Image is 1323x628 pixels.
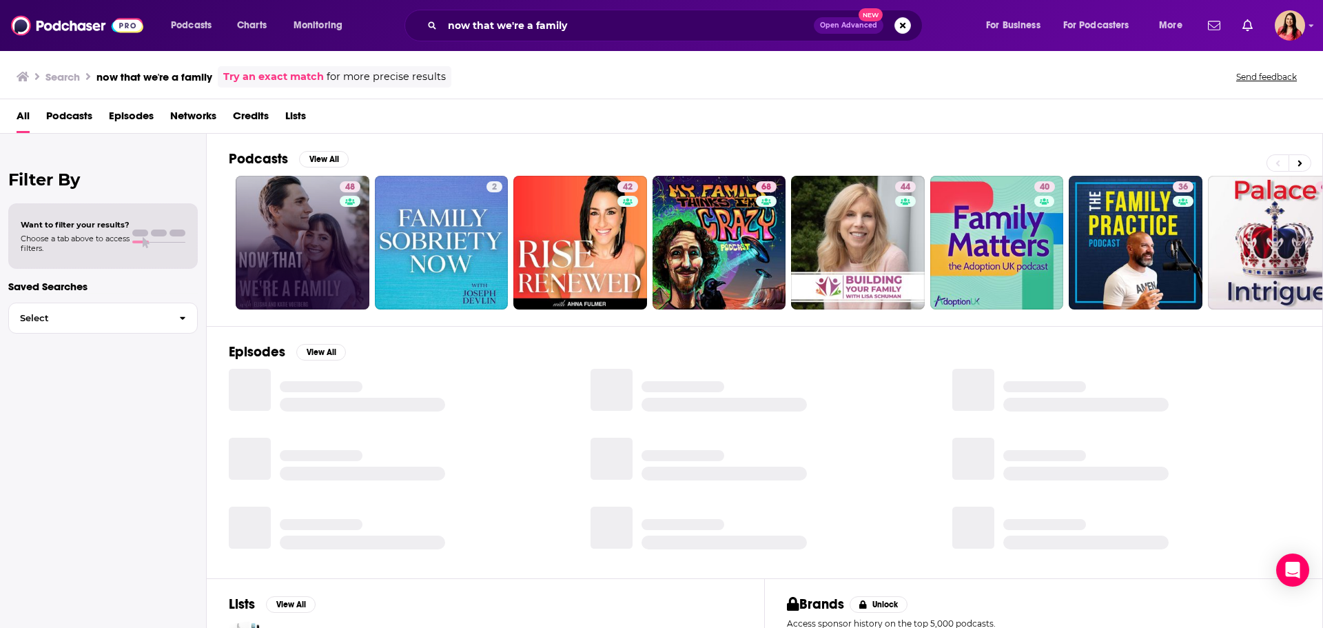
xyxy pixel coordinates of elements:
[327,69,446,85] span: for more precise results
[901,181,910,194] span: 44
[1178,181,1188,194] span: 36
[229,596,316,613] a: ListsView All
[229,596,255,613] h2: Lists
[11,12,143,39] img: Podchaser - Follow, Share and Rate Podcasts
[296,344,346,361] button: View All
[345,181,355,194] span: 48
[8,280,198,293] p: Saved Searches
[266,596,316,613] button: View All
[756,181,777,192] a: 68
[294,16,342,35] span: Monitoring
[228,14,275,37] a: Charts
[1149,14,1200,37] button: open menu
[986,16,1040,35] span: For Business
[8,303,198,334] button: Select
[653,176,786,310] a: 68
[229,343,285,361] h2: Episodes
[1034,181,1055,192] a: 40
[45,70,80,83] h3: Search
[233,105,269,133] a: Credits
[8,170,198,190] h2: Filter By
[895,181,916,192] a: 44
[418,10,936,41] div: Search podcasts, credits, & more...
[299,151,349,168] button: View All
[1063,16,1129,35] span: For Podcasters
[171,16,212,35] span: Podcasts
[229,343,346,361] a: EpisodesView All
[340,181,360,192] a: 48
[761,181,771,194] span: 68
[787,596,844,613] h2: Brands
[284,14,360,37] button: open menu
[492,181,497,194] span: 2
[161,14,229,37] button: open menu
[21,234,130,253] span: Choose a tab above to access filters.
[623,181,633,194] span: 42
[170,105,216,133] a: Networks
[820,22,877,29] span: Open Advanced
[1275,10,1305,41] button: Show profile menu
[859,8,883,21] span: New
[236,176,369,310] a: 48
[850,596,908,613] button: Unlock
[96,70,212,83] h3: now that we're a family
[17,105,30,133] a: All
[1069,176,1202,310] a: 36
[46,105,92,133] a: Podcasts
[1275,10,1305,41] span: Logged in as michelle.weinfurt
[1159,16,1182,35] span: More
[1276,554,1309,587] div: Open Intercom Messenger
[930,176,1064,310] a: 40
[229,150,349,168] a: PodcastsView All
[791,176,925,310] a: 44
[237,16,267,35] span: Charts
[1202,14,1226,37] a: Show notifications dropdown
[223,69,324,85] a: Try an exact match
[976,14,1058,37] button: open menu
[285,105,306,133] a: Lists
[442,14,814,37] input: Search podcasts, credits, & more...
[1054,14,1149,37] button: open menu
[1232,71,1301,83] button: Send feedback
[1275,10,1305,41] img: User Profile
[109,105,154,133] a: Episodes
[486,181,502,192] a: 2
[1173,181,1193,192] a: 36
[229,150,288,168] h2: Podcasts
[814,17,883,34] button: Open AdvancedNew
[21,220,130,230] span: Want to filter your results?
[617,181,638,192] a: 42
[1040,181,1049,194] span: 40
[375,176,509,310] a: 2
[9,314,168,323] span: Select
[1237,14,1258,37] a: Show notifications dropdown
[513,176,647,310] a: 42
